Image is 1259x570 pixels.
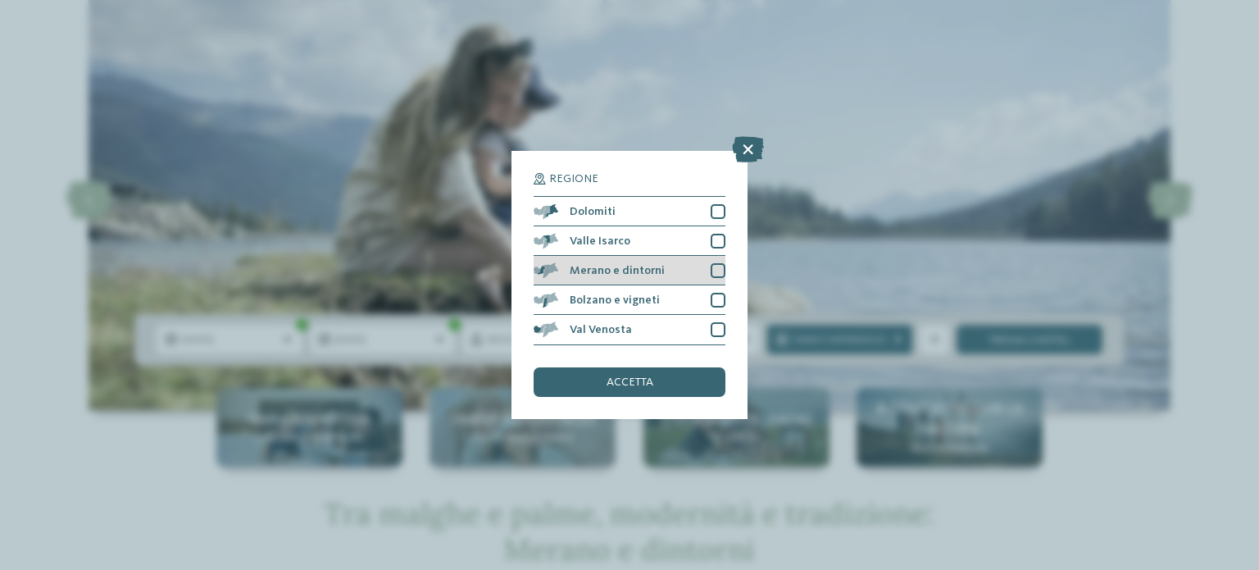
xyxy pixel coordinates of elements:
span: Dolomiti [570,206,616,217]
span: Valle Isarco [570,235,630,247]
span: Regione [549,173,598,185]
span: Bolzano e vigneti [570,294,660,306]
span: Val Venosta [570,324,632,335]
span: Merano e dintorni [570,265,665,276]
span: accetta [607,376,653,388]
